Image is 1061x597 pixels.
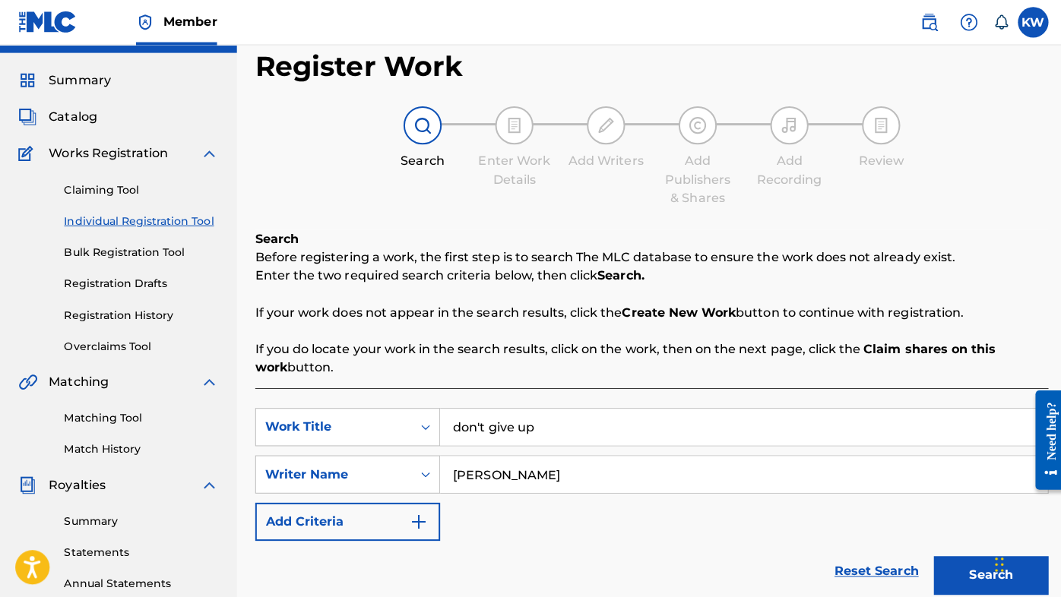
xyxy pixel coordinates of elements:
button: Add Criteria [254,501,438,539]
h2: Register Work [254,49,461,84]
p: Enter the two required search criteria below, then click [254,266,1043,284]
div: Drag [990,539,999,585]
a: Statements [64,542,217,558]
p: If you do locate your work in the search results, click on the work, then on the next page, click... [254,339,1043,375]
img: MLC Logo [18,11,77,33]
span: Matching [49,371,108,390]
img: step indicator icon for Review [867,116,885,134]
img: search [915,14,933,32]
a: SummarySummary [18,71,110,90]
span: Catalog [49,108,97,126]
img: Top Rightsholder [135,14,154,32]
a: Bulk Registration Tool [64,244,217,260]
img: step indicator icon for Add Writers [594,116,612,134]
img: expand [199,371,217,390]
a: Summary [64,511,217,527]
img: expand [199,474,217,492]
strong: Search. [594,267,641,282]
div: User Menu [1012,8,1043,38]
img: Matching [18,371,37,390]
p: If your work does not appear in the search results, click the button to continue with registration. [254,302,1043,321]
a: Claiming Tool [64,182,217,197]
img: step indicator icon for Add Publishers & Shares [685,116,703,134]
div: Work Title [264,416,401,434]
img: expand [199,144,217,163]
img: help [955,14,973,32]
img: 9d2ae6d4665cec9f34b9.svg [407,510,426,529]
div: Add Writers [565,152,641,170]
b: Search [254,231,297,245]
a: Overclaims Tool [64,337,217,353]
a: Reset Search [822,552,921,586]
div: Help [949,8,979,38]
div: Enter Work Details [473,152,550,188]
strong: Create New Work [619,304,732,318]
p: Before registering a work, the first step is to search The MLC database to ensure the work does n... [254,248,1043,266]
div: Review [838,152,914,170]
iframe: Chat Widget [985,524,1061,597]
iframe: Resource Center [1018,373,1061,503]
a: Registration Drafts [64,275,217,291]
span: Royalties [49,474,105,492]
a: CatalogCatalog [18,108,97,126]
a: Matching Tool [64,409,217,425]
span: Member [163,14,216,31]
a: Public Search [909,8,939,38]
img: Catalog [18,108,36,126]
div: Notifications [988,15,1003,30]
img: Works Registration [18,144,38,163]
span: Summary [49,71,110,90]
img: step indicator icon for Enter Work Details [502,116,521,134]
span: Works Registration [49,144,167,163]
a: Individual Registration Tool [64,213,217,229]
a: Registration History [64,306,217,322]
div: Add Publishers & Shares [656,152,732,207]
div: Writer Name [264,463,401,482]
img: step indicator icon for Add Recording [776,116,794,134]
div: Add Recording [747,152,823,188]
a: Annual Statements [64,573,217,589]
img: step indicator icon for Search [411,116,429,134]
a: Match History [64,440,217,456]
img: Summary [18,71,36,90]
button: Search [929,554,1043,592]
div: Search [382,152,458,170]
img: Royalties [18,474,36,492]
